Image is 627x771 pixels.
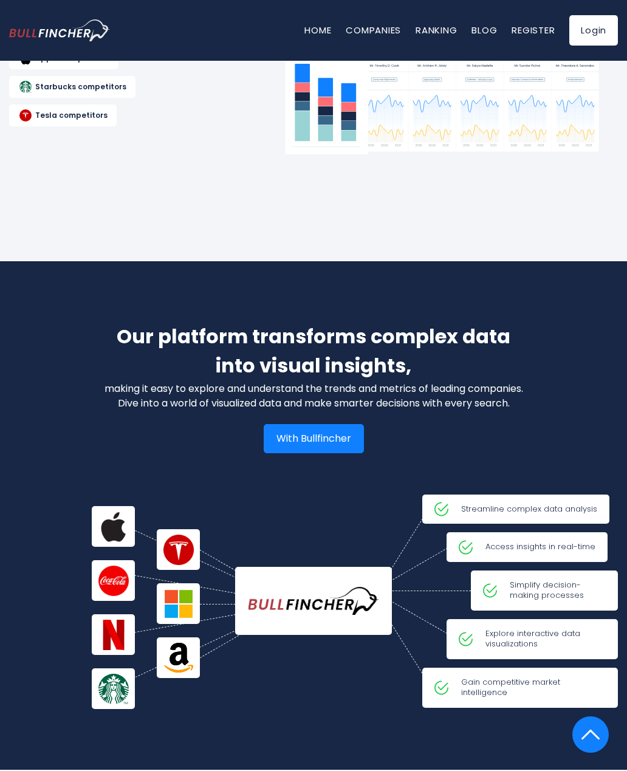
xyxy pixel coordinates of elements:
a: Blog [471,24,497,36]
span: Access insights in real-time [447,532,608,562]
a: Ranking [416,24,457,36]
a: Home [304,24,331,36]
div: With Bullfincher [264,424,364,453]
a: Go to homepage [9,19,128,41]
span: Streamline complex data analysis [422,495,609,524]
a: Starbucks competitors [9,76,135,98]
img: bullfincher logo [9,19,110,41]
span: Gain competitive market intelligence [422,668,618,708]
p: making it easy to explore and understand the trends and metrics of leading companies. Dive into a... [54,382,574,411]
a: Companies [346,24,401,36]
h2: Our platform transforms complex data into visual insights, [9,322,618,380]
a: Register [512,24,555,36]
a: Tesla competitors [9,105,117,126]
a: Login [569,15,618,46]
span: Explore interactive data visualizations [447,619,618,659]
span: Simplify decision-making processes [471,571,618,611]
